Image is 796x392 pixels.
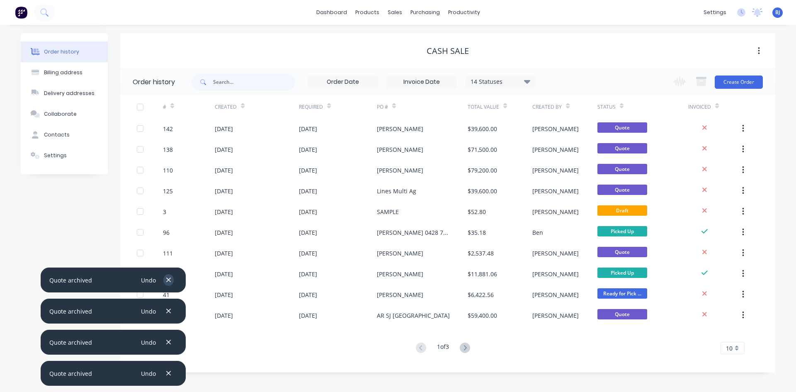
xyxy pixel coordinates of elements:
[597,288,647,299] span: Ready for Pick ...
[21,124,108,145] button: Contacts
[597,185,647,195] span: Quote
[299,290,317,299] div: [DATE]
[468,166,497,175] div: $79,200.00
[299,207,317,216] div: [DATE]
[377,249,423,258] div: [PERSON_NAME]
[377,228,451,237] div: [PERSON_NAME] 0428 762 346
[377,95,468,118] div: PO #
[49,338,92,347] div: Quote archived
[163,187,173,195] div: 125
[215,290,233,299] div: [DATE]
[299,311,317,320] div: [DATE]
[215,311,233,320] div: [DATE]
[597,309,647,319] span: Quote
[597,247,647,257] span: Quote
[597,103,616,111] div: Status
[163,207,166,216] div: 3
[44,131,70,139] div: Contacts
[468,311,497,320] div: $59,400.00
[597,122,647,133] span: Quote
[215,145,233,154] div: [DATE]
[377,187,416,195] div: Lines Multi Ag
[44,48,79,56] div: Order history
[532,187,579,195] div: [PERSON_NAME]
[532,207,579,216] div: [PERSON_NAME]
[44,69,83,76] div: Billing address
[21,62,108,83] button: Billing address
[299,103,323,111] div: Required
[299,95,377,118] div: Required
[532,311,579,320] div: [PERSON_NAME]
[215,166,233,175] div: [DATE]
[163,249,173,258] div: 111
[377,290,423,299] div: [PERSON_NAME]
[466,77,535,86] div: 14 Statuses
[597,143,647,153] span: Quote
[406,6,444,19] div: purchasing
[215,187,233,195] div: [DATE]
[299,270,317,278] div: [DATE]
[21,83,108,104] button: Delivery addresses
[215,124,233,133] div: [DATE]
[383,6,406,19] div: sales
[21,41,108,62] button: Order history
[437,342,449,354] div: 1 of 3
[532,145,579,154] div: [PERSON_NAME]
[133,77,175,87] div: Order history
[21,104,108,124] button: Collaborate
[532,124,579,133] div: [PERSON_NAME]
[468,270,497,278] div: $11,881.06
[299,187,317,195] div: [DATE]
[597,205,647,216] span: Draft
[213,74,295,90] input: Search...
[427,46,469,56] div: Cash Sale
[308,76,378,88] input: Order Date
[532,249,579,258] div: [PERSON_NAME]
[44,152,67,159] div: Settings
[215,207,233,216] div: [DATE]
[136,274,160,285] button: Undo
[468,124,497,133] div: $39,600.00
[775,9,780,16] span: BJ
[597,268,647,278] span: Picked Up
[299,249,317,258] div: [DATE]
[215,95,299,118] div: Created
[299,166,317,175] div: [DATE]
[688,95,740,118] div: Invoiced
[597,226,647,236] span: Picked Up
[444,6,484,19] div: productivity
[468,290,494,299] div: $6,422.56
[726,344,733,353] span: 10
[49,307,92,316] div: Quote archived
[699,6,730,19] div: settings
[532,290,579,299] div: [PERSON_NAME]
[163,228,170,237] div: 96
[351,6,383,19] div: products
[468,207,486,216] div: $52.80
[163,124,173,133] div: 142
[468,249,494,258] div: $2,537.48
[468,187,497,195] div: $39,600.00
[377,207,399,216] div: SAMPLE
[377,166,423,175] div: [PERSON_NAME]
[136,336,160,348] button: Undo
[299,145,317,154] div: [DATE]
[597,95,688,118] div: Status
[49,276,92,285] div: Quote archived
[299,228,317,237] div: [DATE]
[136,305,160,317] button: Undo
[377,270,423,278] div: [PERSON_NAME]
[215,249,233,258] div: [DATE]
[468,145,497,154] div: $71,500.00
[163,166,173,175] div: 110
[377,311,450,320] div: AR SJ [GEOGRAPHIC_DATA]
[44,90,95,97] div: Delivery addresses
[387,76,456,88] input: Invoice Date
[21,145,108,166] button: Settings
[468,103,499,111] div: Total Value
[299,124,317,133] div: [DATE]
[377,145,423,154] div: [PERSON_NAME]
[532,228,543,237] div: Ben
[49,369,92,378] div: Quote archived
[597,164,647,174] span: Quote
